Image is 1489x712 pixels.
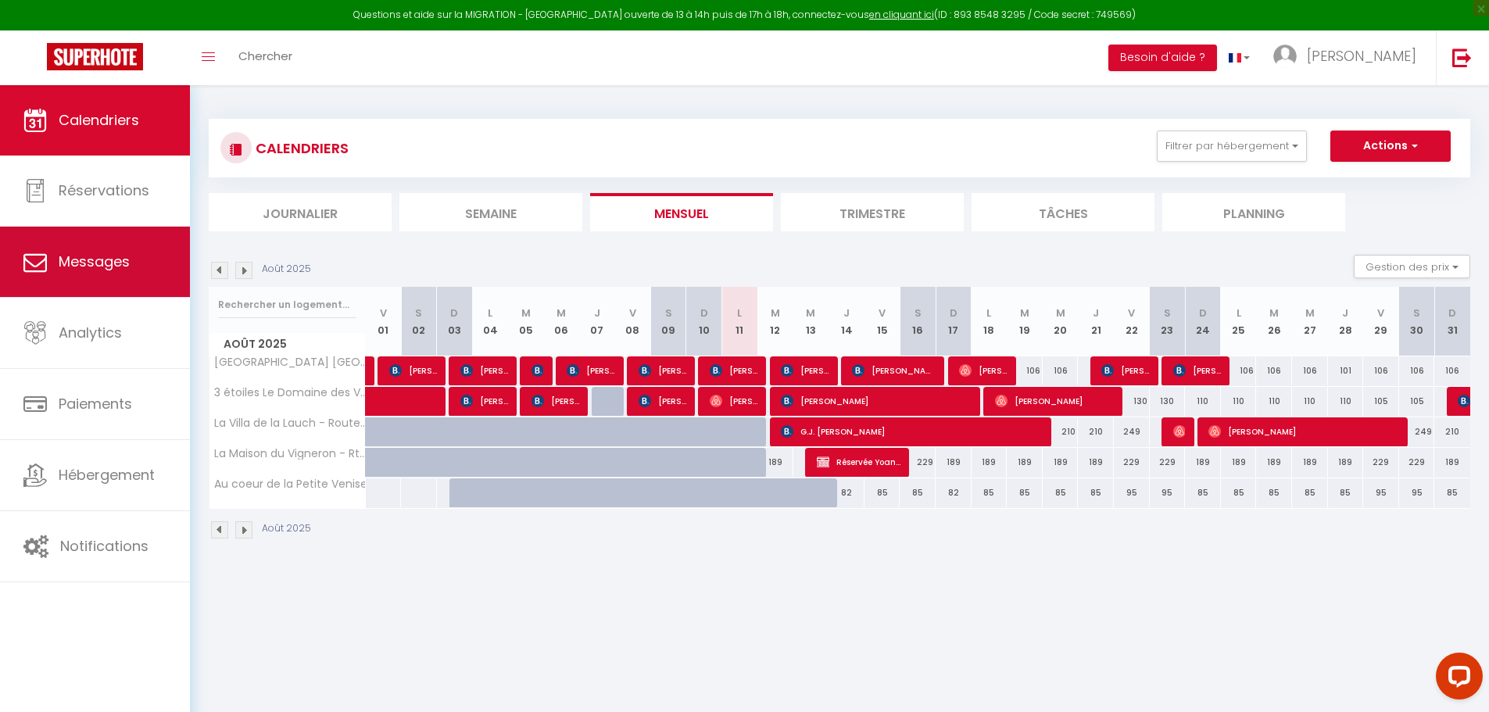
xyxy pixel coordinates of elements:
div: 106 [1221,356,1257,385]
div: 95 [1150,478,1186,507]
li: Mensuel [590,193,773,231]
img: logout [1452,48,1472,67]
span: [PERSON_NAME] [460,356,508,385]
abbr: M [557,306,566,320]
span: [PERSON_NAME] [852,356,936,385]
abbr: V [1377,306,1384,320]
abbr: S [415,306,422,320]
div: 189 [757,448,793,477]
div: 105 [1399,387,1435,416]
div: 82 [936,478,972,507]
div: 85 [1007,478,1043,507]
abbr: S [1164,306,1171,320]
div: 85 [900,478,936,507]
span: Réservations [59,181,149,200]
span: Août 2025 [209,333,365,356]
div: 85 [1292,478,1328,507]
div: 101 [1328,356,1364,385]
th: 16 [900,287,936,356]
abbr: J [1093,306,1099,320]
div: 229 [1150,448,1186,477]
span: [PERSON_NAME] [1101,356,1149,385]
div: 85 [1185,478,1221,507]
div: 106 [1399,356,1435,385]
span: Paiements [59,394,132,413]
abbr: M [806,306,815,320]
span: [PERSON_NAME] [639,386,686,416]
th: 21 [1078,287,1114,356]
span: [PERSON_NAME] [995,386,1115,416]
div: 85 [972,478,1008,507]
span: Calendriers [59,110,139,130]
abbr: J [594,306,600,320]
abbr: S [1413,306,1420,320]
div: 85 [1221,478,1257,507]
div: 189 [972,448,1008,477]
div: 95 [1114,478,1150,507]
div: 106 [1043,356,1079,385]
abbr: M [521,306,531,320]
span: [PERSON_NAME] [710,386,757,416]
abbr: D [450,306,458,320]
div: 105 [1363,387,1399,416]
span: [PERSON_NAME] [959,356,1007,385]
abbr: M [1056,306,1065,320]
div: 229 [1114,448,1150,477]
div: 189 [1221,448,1257,477]
img: ... [1273,45,1297,68]
abbr: D [950,306,957,320]
button: Actions [1330,131,1451,162]
div: 210 [1078,417,1114,446]
th: 19 [1007,287,1043,356]
th: 08 [615,287,651,356]
span: [PERSON_NAME] [1307,46,1416,66]
div: 95 [1399,478,1435,507]
abbr: D [700,306,708,320]
div: 229 [1399,448,1435,477]
span: Messages [59,252,130,271]
li: Tâches [972,193,1154,231]
p: Août 2025 [262,521,311,536]
div: 189 [1007,448,1043,477]
th: 30 [1399,287,1435,356]
div: 189 [1434,448,1470,477]
th: 25 [1221,287,1257,356]
span: [PERSON_NAME] [532,386,579,416]
th: 20 [1043,287,1079,356]
div: 85 [1078,478,1114,507]
div: 106 [1434,356,1470,385]
th: 28 [1328,287,1364,356]
abbr: J [843,306,850,320]
th: 14 [829,287,864,356]
span: Réservée Yoann [817,447,900,477]
a: en cliquant ici [869,8,934,21]
div: 229 [1363,448,1399,477]
div: 189 [1256,448,1292,477]
a: ... [PERSON_NAME] [1262,30,1436,85]
a: Chercher [227,30,304,85]
th: 01 [366,287,402,356]
iframe: LiveChat chat widget [1423,646,1489,712]
abbr: D [1448,306,1456,320]
span: [PERSON_NAME] [1208,417,1400,446]
abbr: M [1305,306,1315,320]
div: 85 [1434,478,1470,507]
li: Trimestre [781,193,964,231]
abbr: J [1342,306,1348,320]
th: 27 [1292,287,1328,356]
span: La Villa de la Lauch - Route des vins [212,417,368,429]
th: 13 [793,287,829,356]
img: Super Booking [47,43,143,70]
th: 11 [721,287,757,356]
span: [GEOGRAPHIC_DATA] [GEOGRAPHIC_DATA] 3 étoiles [212,356,368,368]
abbr: M [1020,306,1029,320]
div: 189 [1078,448,1114,477]
abbr: L [488,306,492,320]
div: 85 [1043,478,1079,507]
th: 18 [972,287,1008,356]
span: [PERSON_NAME] [1173,417,1185,446]
button: Filtrer par hébergement [1157,131,1307,162]
div: 85 [1328,478,1364,507]
div: 210 [1434,417,1470,446]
